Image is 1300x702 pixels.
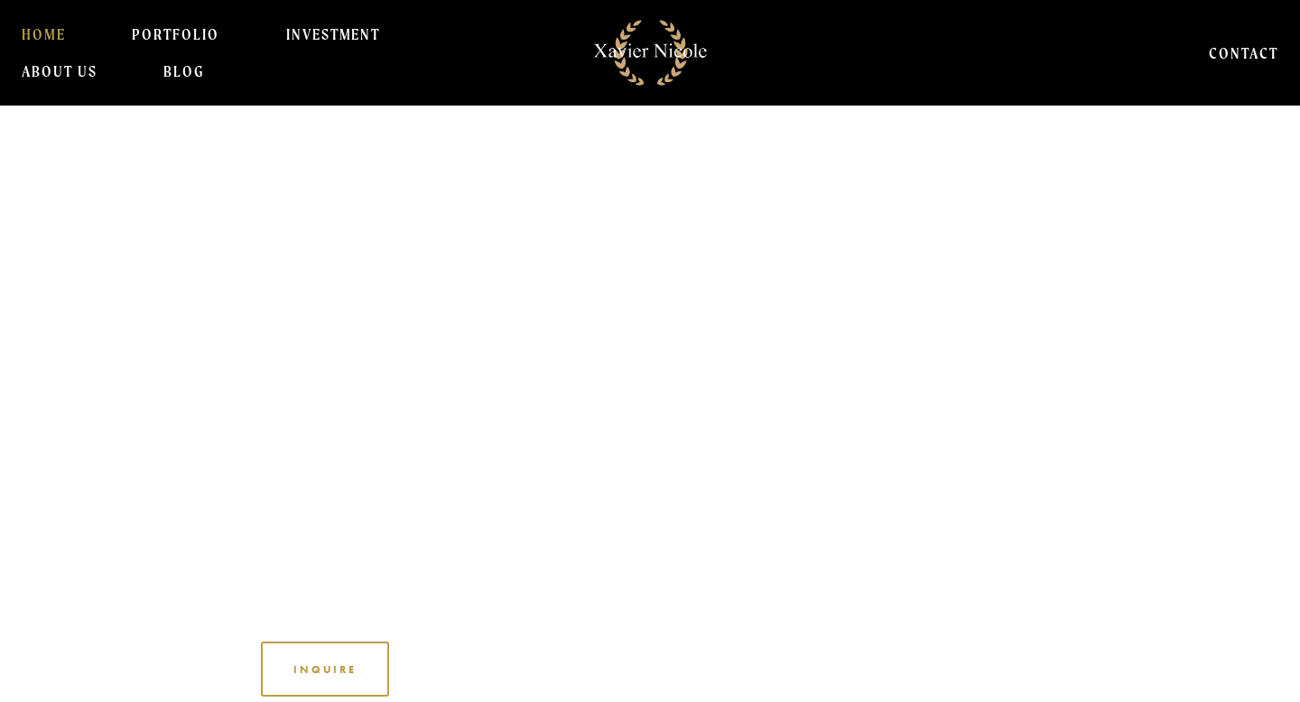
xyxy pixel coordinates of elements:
a: CONTACT [1209,34,1278,70]
a: HOME [22,16,66,52]
h1: [US_STATE] WEDDING VIDEOGRAPHER [15,363,635,506]
a: BLOG [163,53,204,89]
h2: LET’S CREATE A WEDDING FILM THAT MAKES YOU FEEL SOMETHING [15,540,635,611]
img: Michigan Wedding Videographers | Detroit Cinematic Wedding Films By Xavier Nicole [583,10,718,96]
a: INVESTMENT [286,16,381,52]
a: inquire [261,642,389,697]
a: About Us [22,53,97,89]
a: PORTFOLIO [132,16,219,52]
